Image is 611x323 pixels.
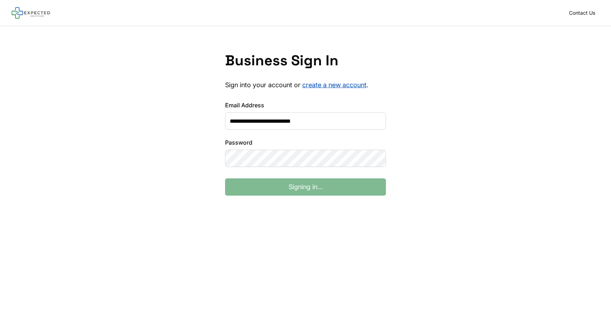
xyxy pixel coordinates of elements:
[565,8,600,18] a: Contact Us
[225,101,386,109] label: Email Address
[225,52,386,69] h1: Business Sign In
[225,138,386,147] label: Password
[225,81,386,89] p: Sign into your account or .
[302,81,367,89] a: create a new account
